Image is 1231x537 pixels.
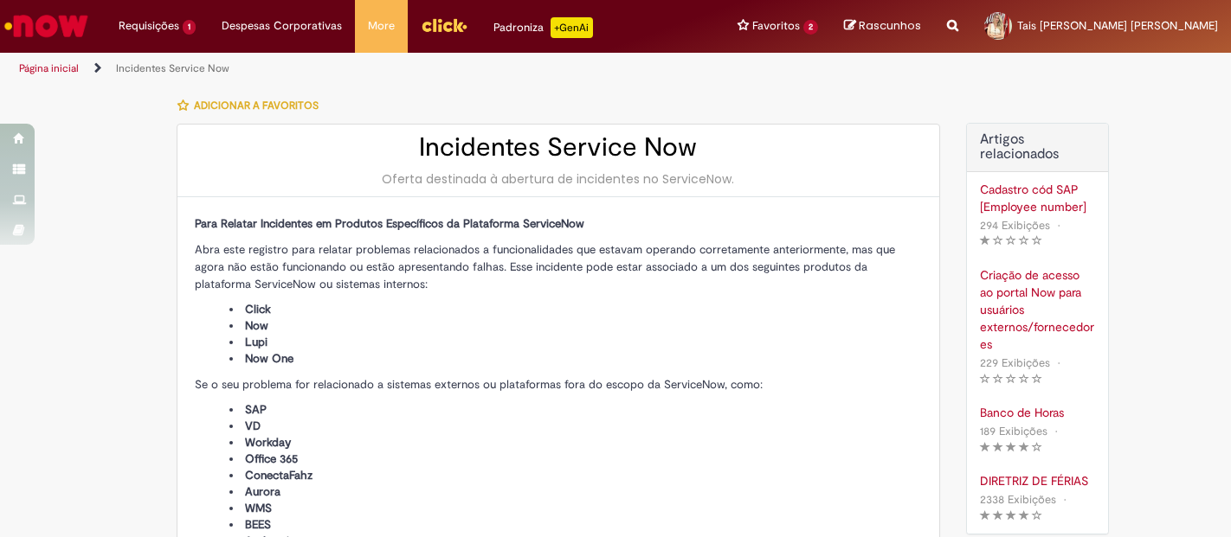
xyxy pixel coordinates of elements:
span: Abra este registro para relatar problemas relacionados a funcionalidades que estavam operando cor... [195,242,895,291]
span: Requisições [119,17,179,35]
div: Oferta destinada à abertura de incidentes no ServiceNow. [195,170,922,188]
span: VD [245,419,261,433]
span: ConectaFahz [245,468,313,483]
span: BEES [245,517,271,532]
h3: Artigos relacionados [980,132,1095,163]
span: 2 [803,20,818,35]
p: +GenAi [551,17,593,38]
span: WMS [245,501,272,515]
span: Rascunhos [859,17,921,34]
span: Lupi [245,335,267,349]
span: Despesas Corporativas [222,17,342,35]
a: Página inicial [19,61,79,75]
span: Now [245,318,268,333]
span: • [1054,351,1064,374]
span: 189 Exibições [980,424,1047,438]
a: Incidentes Service Now [116,61,229,75]
span: 1 [183,20,196,35]
a: Cadastro cód SAP [Employee number] [980,181,1095,215]
a: Rascunhos [844,18,921,35]
span: Se o seu problema for relacionado a sistemas externos ou plataformas fora do escopo da ServiceNow... [195,377,763,392]
span: 294 Exibições [980,218,1050,233]
span: Aurora [245,484,280,499]
span: • [1060,488,1070,511]
button: Adicionar a Favoritos [177,87,328,124]
span: Tais [PERSON_NAME] [PERSON_NAME] [1017,18,1218,33]
span: Adicionar a Favoritos [194,99,319,112]
h2: Incidentes Service Now [195,133,922,162]
a: Banco de Horas [980,404,1095,421]
ul: Trilhas de página [13,53,808,85]
span: Office 365 [245,451,298,466]
span: 229 Exibições [980,355,1050,370]
img: ServiceNow [2,9,91,43]
img: click_logo_yellow_360x200.png [421,12,467,38]
span: SAP [245,402,267,417]
a: Criação de acesso ao portal Now para usuários externos/fornecedores [980,266,1095,353]
span: Para Relatar Incidentes em Produtos Específicos da Plataforma ServiceNow [195,216,584,231]
span: Now One [245,351,293,366]
span: Click [245,302,271,316]
span: 2338 Exibições [980,492,1056,507]
span: Workday [245,435,291,450]
a: DIRETRIZ DE FÉRIAS [980,472,1095,489]
div: Padroniza [493,17,593,38]
span: • [1054,214,1064,237]
span: • [1051,419,1061,443]
span: Favoritos [752,17,800,35]
span: More [368,17,395,35]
